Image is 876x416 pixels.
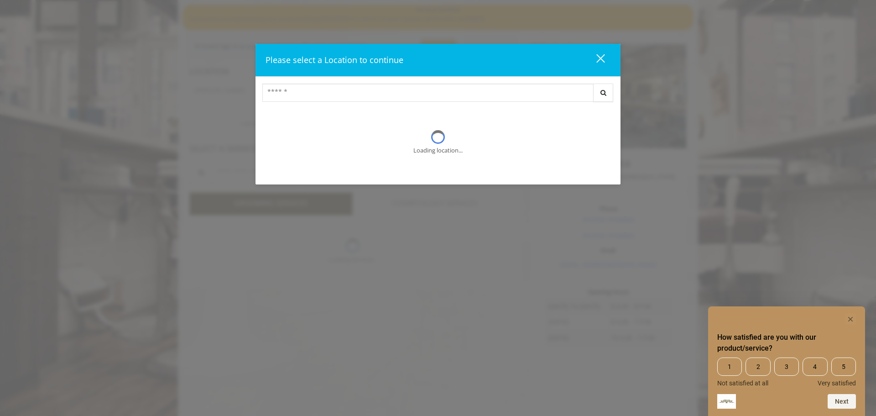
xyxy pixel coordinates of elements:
[803,358,827,376] span: 4
[831,358,856,376] span: 5
[266,54,403,65] span: Please select a Location to continue
[717,332,856,354] h2: How satisfied are you with our product/service? Select an option from 1 to 5, with 1 being Not sa...
[262,84,614,106] div: Center Select
[818,379,856,387] span: Very satisfied
[717,379,768,387] span: Not satisfied at all
[579,51,610,69] button: close dialog
[586,53,604,67] div: close dialog
[845,314,856,325] button: Hide survey
[413,146,463,155] div: Loading location...
[828,394,856,409] button: Next question
[774,358,799,376] span: 3
[717,314,856,409] div: How satisfied are you with our product/service? Select an option from 1 to 5, with 1 being Not sa...
[717,358,856,387] div: How satisfied are you with our product/service? Select an option from 1 to 5, with 1 being Not sa...
[717,358,742,376] span: 1
[746,358,770,376] span: 2
[262,84,594,102] input: Search Center
[598,90,609,96] i: Search button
